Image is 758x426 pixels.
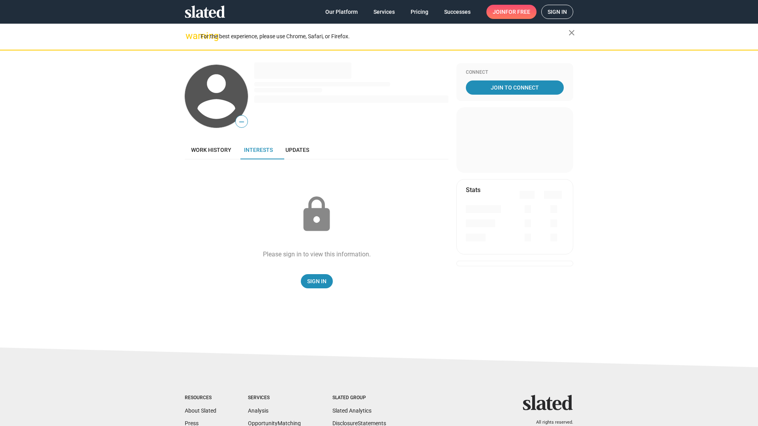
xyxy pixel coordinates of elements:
[466,69,564,76] div: Connect
[297,195,336,234] mat-icon: lock
[248,395,301,401] div: Services
[236,117,248,127] span: —
[285,147,309,153] span: Updates
[404,5,435,19] a: Pricing
[411,5,428,19] span: Pricing
[263,250,371,258] div: Please sign in to view this information.
[248,407,268,414] a: Analysis
[567,28,576,37] mat-icon: close
[541,5,573,19] a: Sign in
[201,31,568,42] div: For the best experience, please use Chrome, Safari, or Firefox.
[467,80,562,95] span: Join To Connect
[332,407,371,414] a: Slated Analytics
[279,140,315,159] a: Updates
[373,5,395,19] span: Services
[548,5,567,19] span: Sign in
[466,186,480,194] mat-card-title: Stats
[186,31,195,41] mat-icon: warning
[185,395,216,401] div: Resources
[185,140,238,159] a: Work history
[332,395,386,401] div: Slated Group
[466,80,564,95] a: Join To Connect
[307,274,326,288] span: Sign In
[238,140,279,159] a: Interests
[325,5,358,19] span: Our Platform
[319,5,364,19] a: Our Platform
[191,147,231,153] span: Work history
[493,5,530,19] span: Join
[244,147,273,153] span: Interests
[505,5,530,19] span: for free
[486,5,537,19] a: Joinfor free
[367,5,401,19] a: Services
[438,5,477,19] a: Successes
[301,274,333,288] a: Sign In
[185,407,216,414] a: About Slated
[444,5,471,19] span: Successes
